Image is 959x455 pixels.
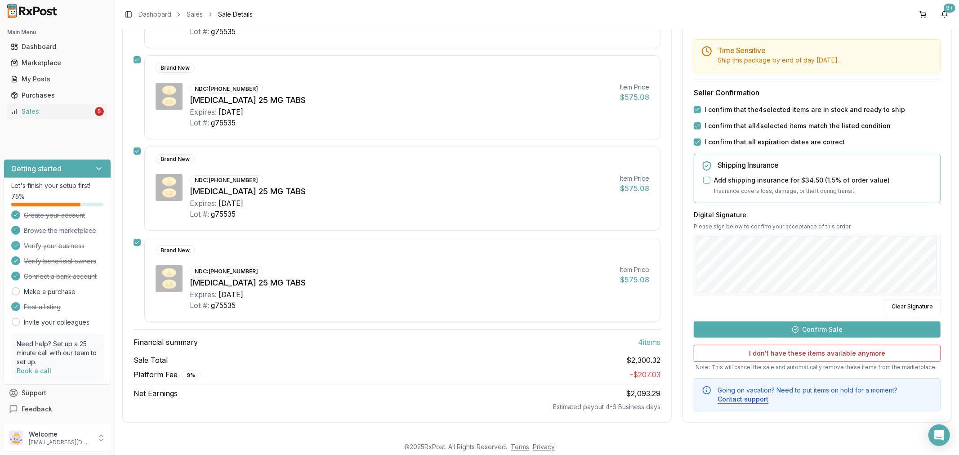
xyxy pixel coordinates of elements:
span: Sale Details [218,10,253,19]
a: Make a purchase [24,287,76,296]
div: 5 [95,107,104,116]
a: Sales [187,10,203,19]
div: Purchases [11,91,104,100]
div: Lot #: [190,26,209,37]
div: Expires: [190,198,217,209]
button: Dashboard [4,40,111,54]
div: g75535 [211,300,236,311]
a: Sales5 [7,103,107,120]
a: Terms [511,443,529,451]
div: Item Price [620,174,649,183]
div: [DATE] [219,107,243,117]
div: Marketplace [11,58,104,67]
button: Purchases [4,88,111,103]
button: Contact support [718,395,768,404]
span: Sale Total [134,355,168,366]
div: NDC: [PHONE_NUMBER] [190,175,263,185]
p: Welcome [29,430,91,439]
div: NDC: [PHONE_NUMBER] [190,267,263,277]
div: $575.08 [620,274,649,285]
span: 4 item s [638,337,660,348]
h5: Time Sensitive [718,47,933,54]
span: Feedback [22,405,52,414]
button: My Posts [4,72,111,86]
span: Verify beneficial owners [24,257,96,266]
div: Brand New [156,63,195,73]
a: Book a call [17,367,51,375]
span: 75 % [11,192,25,201]
h3: Getting started [11,163,62,174]
div: [MEDICAL_DATA] 25 MG TABS [190,185,613,198]
button: Clear Signature [884,299,941,314]
div: $575.08 [620,183,649,194]
img: RxPost Logo [4,4,61,18]
img: Jardiance 25 MG TABS [156,265,183,292]
label: I confirm that all 4 selected items match the listed condition [705,121,891,130]
div: [MEDICAL_DATA] 25 MG TABS [190,94,613,107]
p: Insurance covers loss, damage, or theft during transit. [714,187,933,196]
button: Marketplace [4,56,111,70]
div: 9+ [944,4,955,13]
div: Estimated payout 4-6 Business days [134,402,660,411]
h3: Digital Signature [694,210,941,219]
span: Post a listing [24,303,61,312]
p: [EMAIL_ADDRESS][DOMAIN_NAME] [29,439,91,446]
nav: breadcrumb [138,10,253,19]
p: Let's finish your setup first! [11,181,103,190]
a: Purchases [7,87,107,103]
a: Marketplace [7,55,107,71]
h2: Main Menu [7,29,107,36]
span: Financial summary [134,337,198,348]
label: I confirm that all expiration dates are correct [705,138,845,147]
div: g75535 [211,117,236,128]
div: Going on vacation? Need to put items on hold for a moment? [718,386,933,404]
button: Support [4,385,111,401]
div: My Posts [11,75,104,84]
span: - $207.03 [630,370,660,379]
span: Ship this package by end of day [DATE] . [718,56,839,64]
p: Need help? Set up a 25 minute call with our team to set up. [17,339,98,366]
div: [MEDICAL_DATA] 25 MG TABS [190,277,613,289]
div: Expires: [190,289,217,300]
p: Note: This will cancel the sale and automatically remove these items from the marketplace. [694,364,941,371]
div: Lot #: [190,209,209,219]
div: [DATE] [219,198,243,209]
a: Dashboard [138,10,171,19]
img: User avatar [9,431,23,445]
div: g75535 [211,26,236,37]
span: $2,093.29 [626,389,660,398]
button: 9+ [937,7,952,22]
img: Jardiance 25 MG TABS [156,174,183,201]
div: 9 % [182,370,201,380]
div: Brand New [156,154,195,164]
div: NDC: [PHONE_NUMBER] [190,84,263,94]
span: Verify your business [24,241,85,250]
a: Invite your colleagues [24,318,89,327]
div: Item Price [620,265,649,274]
div: Brand New [156,245,195,255]
span: Create your account [24,211,85,220]
div: [DATE] [219,289,243,300]
div: Open Intercom Messenger [928,424,950,446]
span: Net Earnings [134,388,178,399]
a: My Posts [7,71,107,87]
span: Platform Fee [134,369,201,380]
button: Feedback [4,401,111,417]
a: Privacy [533,443,555,451]
label: Add shipping insurance for $34.50 ( 1.5 % of order value) [714,176,890,185]
div: Lot #: [190,300,209,311]
p: Please sign below to confirm your acceptance of this order [694,223,941,230]
label: I confirm that the 4 selected items are in stock and ready to ship [705,105,905,114]
span: $2,300.32 [626,355,660,366]
a: Dashboard [7,39,107,55]
h5: Shipping Insurance [718,161,933,169]
div: Dashboard [11,42,104,51]
div: Item Price [620,83,649,92]
button: Sales5 [4,104,111,119]
div: Lot #: [190,117,209,128]
div: g75535 [211,209,236,219]
button: I don't have these items available anymore [694,345,941,362]
span: Browse the marketplace [24,226,96,235]
div: Expires: [190,107,217,117]
div: Sales [11,107,93,116]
